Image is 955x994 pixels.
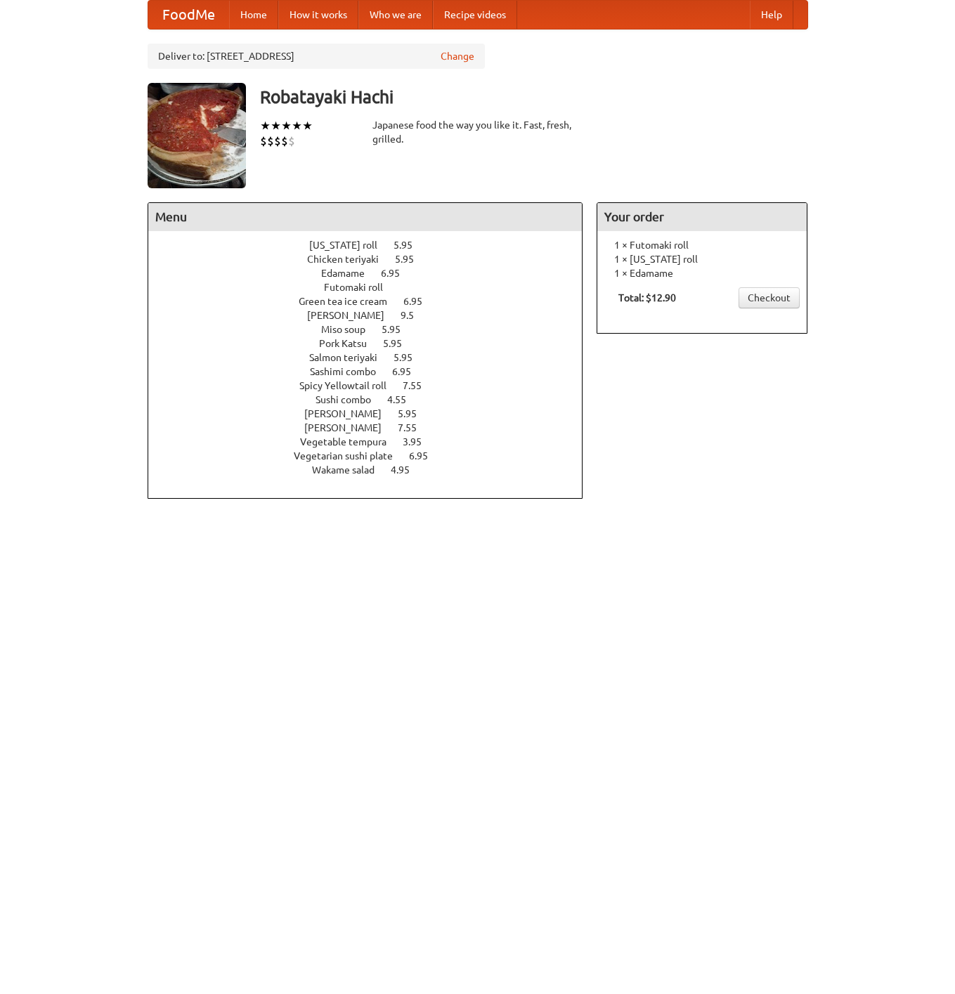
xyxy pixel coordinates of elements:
[321,324,427,335] a: Miso soup 5.95
[312,464,389,476] span: Wakame salad
[309,352,391,363] span: Salmon teriyaki
[260,118,271,133] li: ★
[309,240,391,251] span: [US_STATE] roll
[409,450,442,462] span: 6.95
[321,324,379,335] span: Miso soup
[260,83,808,111] h3: Robatayaki Hachi
[398,422,431,433] span: 7.55
[392,366,425,377] span: 6.95
[394,240,427,251] span: 5.95
[597,203,807,231] h4: Your order
[304,422,396,433] span: [PERSON_NAME]
[319,338,381,349] span: Pork Katsu
[398,408,431,419] span: 5.95
[281,133,288,149] li: $
[278,1,358,29] a: How it works
[316,394,385,405] span: Sushi combo
[394,352,427,363] span: 5.95
[403,380,436,391] span: 7.55
[292,118,302,133] li: ★
[299,380,448,391] a: Spicy Yellowtail roll 7.55
[304,408,443,419] a: [PERSON_NAME] 5.95
[604,238,800,252] li: 1 × Futomaki roll
[299,296,448,307] a: Green tea ice cream 6.95
[321,268,426,279] a: Edamame 6.95
[309,240,438,251] a: [US_STATE] roll 5.95
[319,338,428,349] a: Pork Katsu 5.95
[307,310,440,321] a: [PERSON_NAME] 9.5
[739,287,800,308] a: Checkout
[604,252,800,266] li: 1 × [US_STATE] roll
[387,394,420,405] span: 4.55
[382,324,415,335] span: 5.95
[310,366,437,377] a: Sashimi combo 6.95
[148,83,246,188] img: angular.jpg
[372,118,583,146] div: Japanese food the way you like it. Fast, fresh, grilled.
[299,296,401,307] span: Green tea ice cream
[148,44,485,69] div: Deliver to: [STREET_ADDRESS]
[358,1,433,29] a: Who we are
[321,268,379,279] span: Edamame
[299,380,401,391] span: Spicy Yellowtail roll
[433,1,517,29] a: Recipe videos
[403,436,436,447] span: 3.95
[391,464,424,476] span: 4.95
[309,352,438,363] a: Salmon teriyaki 5.95
[300,436,401,447] span: Vegetable tempura
[307,254,440,265] a: Chicken teriyaki 5.95
[281,118,292,133] li: ★
[307,310,398,321] span: [PERSON_NAME]
[307,254,393,265] span: Chicken teriyaki
[395,254,428,265] span: 5.95
[148,203,583,231] h4: Menu
[294,450,454,462] a: Vegetarian sushi plate 6.95
[441,49,474,63] a: Change
[304,408,396,419] span: [PERSON_NAME]
[381,268,414,279] span: 6.95
[294,450,407,462] span: Vegetarian sushi plate
[312,464,436,476] a: Wakame salad 4.95
[288,133,295,149] li: $
[324,282,423,293] a: Futomaki roll
[618,292,676,303] b: Total: $12.90
[304,422,443,433] a: [PERSON_NAME] 7.55
[302,118,313,133] li: ★
[383,338,416,349] span: 5.95
[403,296,436,307] span: 6.95
[324,282,397,293] span: Futomaki roll
[229,1,278,29] a: Home
[260,133,267,149] li: $
[267,133,274,149] li: $
[271,118,281,133] li: ★
[310,366,390,377] span: Sashimi combo
[274,133,281,149] li: $
[148,1,229,29] a: FoodMe
[604,266,800,280] li: 1 × Edamame
[300,436,448,447] a: Vegetable tempura 3.95
[750,1,793,29] a: Help
[401,310,428,321] span: 9.5
[316,394,432,405] a: Sushi combo 4.55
